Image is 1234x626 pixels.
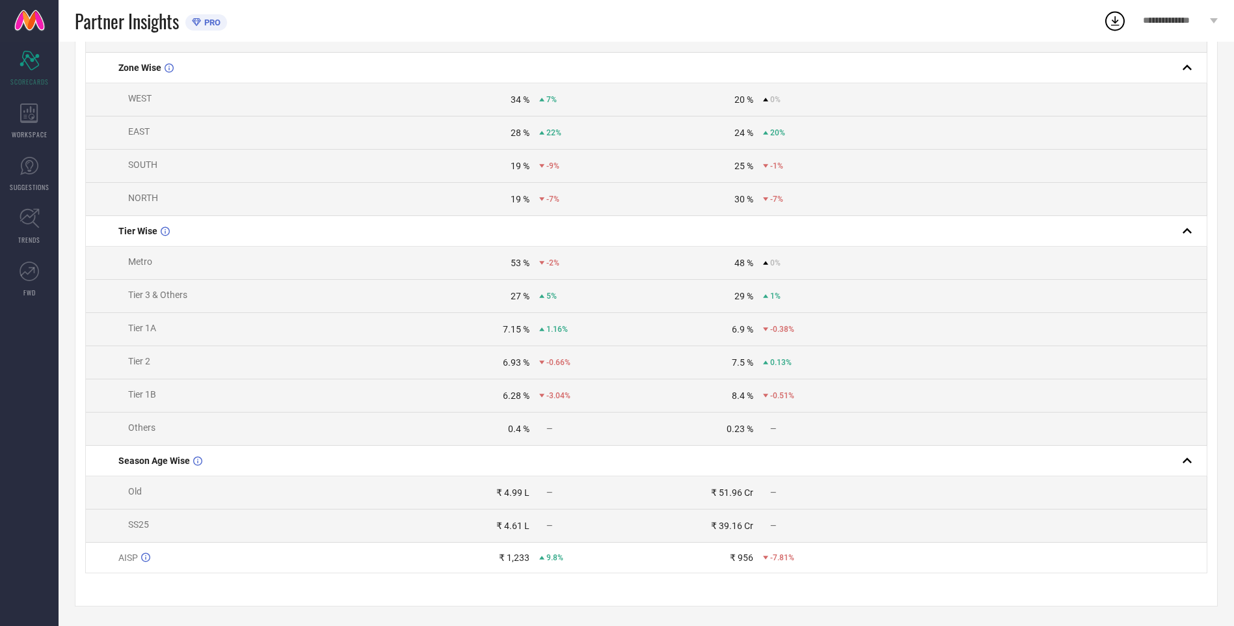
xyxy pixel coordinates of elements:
[734,128,753,138] div: 24 %
[128,422,155,433] span: Others
[770,161,783,170] span: -1%
[770,488,776,497] span: —
[734,94,753,105] div: 20 %
[711,487,753,498] div: ₹ 51.96 Cr
[546,292,557,301] span: 5%
[128,290,187,300] span: Tier 3 & Others
[128,159,157,170] span: SOUTH
[727,424,753,434] div: 0.23 %
[546,195,559,204] span: -7%
[546,521,552,530] span: —
[128,93,152,103] span: WEST
[730,552,753,563] div: ₹ 956
[732,324,753,334] div: 6.9 %
[201,18,221,27] span: PRO
[546,424,552,433] span: —
[546,553,563,562] span: 9.8%
[508,424,530,434] div: 0.4 %
[118,456,190,466] span: Season Age Wise
[10,77,49,87] span: SCORECARDS
[511,94,530,105] div: 34 %
[128,519,149,530] span: SS25
[732,390,753,401] div: 8.4 %
[75,8,179,34] span: Partner Insights
[734,291,753,301] div: 29 %
[118,62,161,73] span: Zone Wise
[770,424,776,433] span: —
[770,553,794,562] span: -7.81%
[128,323,156,333] span: Tier 1A
[546,358,570,367] span: -0.66%
[128,389,156,400] span: Tier 1B
[23,288,36,297] span: FWD
[732,357,753,368] div: 7.5 %
[546,488,552,497] span: —
[496,487,530,498] div: ₹ 4.99 L
[503,390,530,401] div: 6.28 %
[128,126,150,137] span: EAST
[770,391,794,400] span: -0.51%
[770,358,792,367] span: 0.13%
[128,193,158,203] span: NORTH
[770,292,781,301] span: 1%
[503,357,530,368] div: 6.93 %
[10,182,49,192] span: SUGGESTIONS
[511,161,530,171] div: 19 %
[499,552,530,563] div: ₹ 1,233
[118,552,138,563] span: AISP
[128,356,150,366] span: Tier 2
[511,258,530,268] div: 53 %
[770,195,783,204] span: -7%
[546,95,557,104] span: 7%
[511,128,530,138] div: 28 %
[546,161,559,170] span: -9%
[546,391,570,400] span: -3.04%
[511,194,530,204] div: 19 %
[770,521,776,530] span: —
[546,258,559,267] span: -2%
[546,325,568,334] span: 1.16%
[770,128,785,137] span: 20%
[734,161,753,171] div: 25 %
[503,324,530,334] div: 7.15 %
[770,258,781,267] span: 0%
[12,129,47,139] span: WORKSPACE
[770,325,794,334] span: -0.38%
[496,521,530,531] div: ₹ 4.61 L
[734,258,753,268] div: 48 %
[1103,9,1127,33] div: Open download list
[18,235,40,245] span: TRENDS
[734,194,753,204] div: 30 %
[128,486,142,497] span: Old
[546,128,561,137] span: 22%
[711,521,753,531] div: ₹ 39.16 Cr
[511,291,530,301] div: 27 %
[770,95,781,104] span: 0%
[118,226,157,236] span: Tier Wise
[128,256,152,267] span: Metro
